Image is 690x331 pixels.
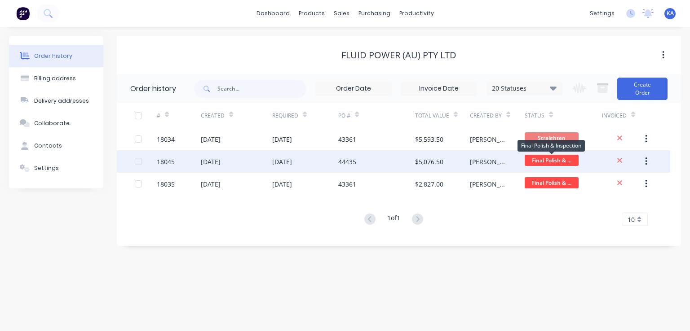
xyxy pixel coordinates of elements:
button: Settings [9,157,103,179]
div: [DATE] [272,179,292,189]
div: 1 of 1 [387,213,400,226]
div: Required [272,103,338,128]
div: Final Polish & Inspection [517,140,585,152]
div: # [157,103,201,128]
span: KA [667,9,674,17]
div: Created [201,112,225,120]
span: Final Polish & ... [525,155,579,166]
div: 20 Statuses [487,83,562,93]
div: settings [585,7,619,20]
button: Delivery addresses [9,90,103,112]
div: Created By [470,112,502,120]
div: [PERSON_NAME] [470,179,507,189]
div: Collaborate [34,119,70,127]
div: [PERSON_NAME] [470,157,507,166]
div: 43361 [338,179,356,189]
div: 18034 [157,135,175,144]
div: Billing address [34,74,76,83]
div: [PERSON_NAME] [470,135,507,144]
div: Fluid Power (AU) Pty Ltd [341,50,456,61]
a: dashboard [252,7,294,20]
div: sales [329,7,354,20]
div: PO # [338,112,350,120]
div: 18035 [157,179,175,189]
div: Invoiced [602,103,646,128]
div: Total Value [415,112,449,120]
div: Status [525,103,602,128]
button: Order history [9,45,103,67]
input: Order Date [316,82,391,96]
div: 44435 [338,157,356,166]
button: Contacts [9,135,103,157]
span: 10 [628,215,635,224]
button: Collaborate [9,112,103,135]
div: Created By [470,103,525,128]
div: [DATE] [201,157,221,166]
div: # [157,112,160,120]
button: Create Order [617,78,668,100]
div: [DATE] [272,135,292,144]
div: Contacts [34,142,62,150]
div: Status [525,112,544,120]
input: Search... [217,80,306,98]
div: 18045 [157,157,175,166]
div: 43361 [338,135,356,144]
div: [DATE] [201,135,221,144]
div: purchasing [354,7,395,20]
div: Order history [130,83,176,94]
div: Total Value [415,103,470,128]
div: products [294,7,329,20]
div: productivity [395,7,438,20]
div: Order history [34,52,72,60]
img: Factory [16,7,30,20]
div: Invoiced [602,112,627,120]
div: $5,593.50 [415,135,443,144]
div: [DATE] [272,157,292,166]
div: $5,076.50 [415,157,443,166]
div: Delivery addresses [34,97,89,105]
div: Created [201,103,272,128]
div: Settings [34,164,59,172]
div: PO # [338,103,415,128]
div: [DATE] [201,179,221,189]
button: Billing address [9,67,103,90]
span: Straighten [525,132,579,144]
div: $2,827.00 [415,179,443,189]
div: Required [272,112,298,120]
span: Final Polish & ... [525,177,579,188]
input: Invoice Date [401,82,477,96]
